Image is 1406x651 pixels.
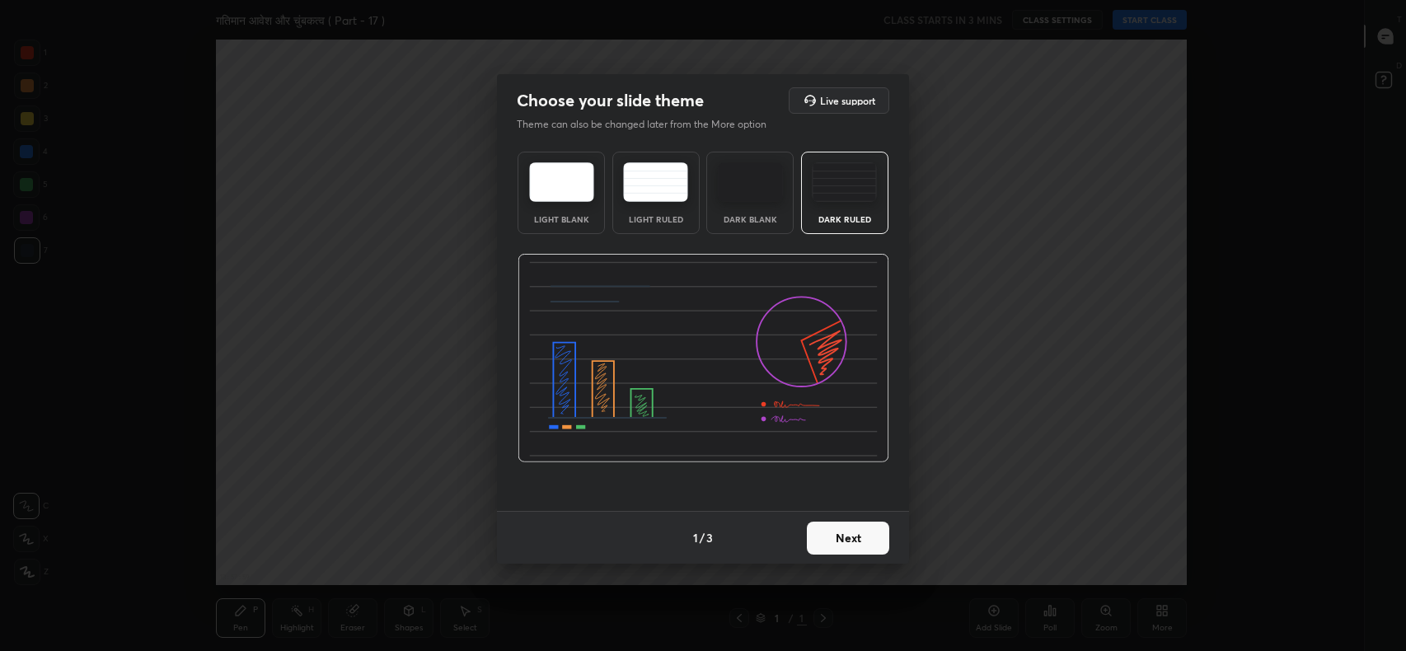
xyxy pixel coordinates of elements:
button: Next [807,522,889,555]
img: darkRuledTheme.de295e13.svg [812,162,877,202]
img: darkTheme.f0cc69e5.svg [718,162,783,202]
h2: Choose your slide theme [517,90,704,111]
div: Dark Ruled [812,215,878,223]
img: darkRuledThemeBanner.864f114c.svg [518,254,889,463]
h5: Live support [820,96,875,105]
p: Theme can also be changed later from the More option [517,117,784,132]
div: Dark Blank [717,215,783,223]
h4: 3 [706,529,713,546]
h4: 1 [693,529,698,546]
img: lightRuledTheme.5fabf969.svg [623,162,688,202]
img: lightTheme.e5ed3b09.svg [529,162,594,202]
h4: / [700,529,705,546]
div: Light Ruled [623,215,689,223]
div: Light Blank [528,215,594,223]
